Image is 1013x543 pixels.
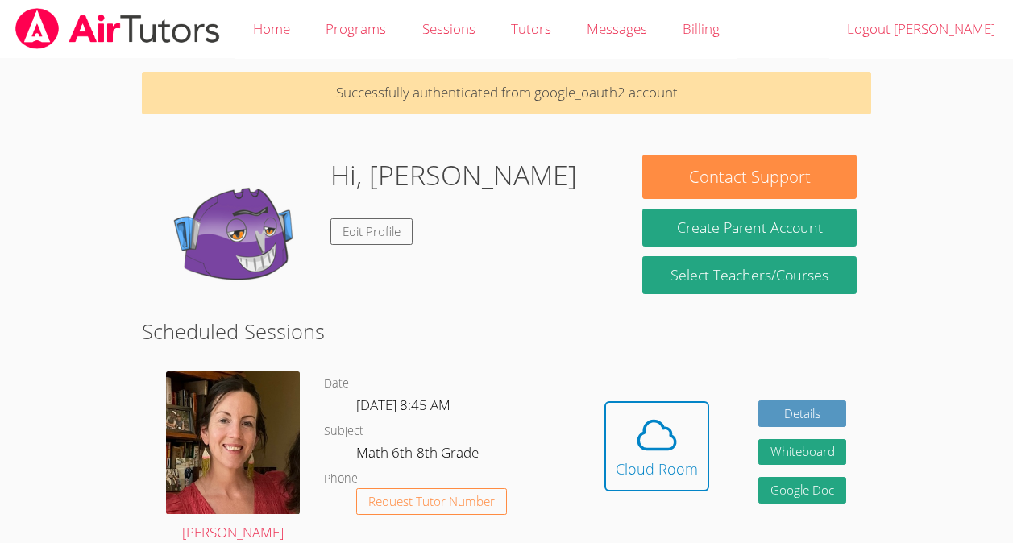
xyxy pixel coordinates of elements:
dt: Phone [324,469,358,489]
img: default.png [156,155,318,316]
button: Request Tutor Number [356,488,507,515]
button: Cloud Room [604,401,709,491]
dt: Subject [324,421,363,441]
button: Contact Support [642,155,856,199]
div: Cloud Room [616,458,698,480]
span: [DATE] 8:45 AM [356,396,450,414]
span: Messages [587,19,647,38]
button: Create Parent Account [642,209,856,247]
a: Select Teachers/Courses [642,256,856,294]
a: Details [758,400,847,427]
span: Request Tutor Number [368,495,495,508]
a: Google Doc [758,477,847,504]
a: Edit Profile [330,218,413,245]
img: airtutors_banner-c4298cdbf04f3fff15de1276eac7730deb9818008684d7c2e4769d2f7ddbe033.png [14,8,222,49]
h2: Scheduled Sessions [142,316,871,346]
img: IMG_4957.jpeg [166,371,300,514]
dt: Date [324,374,349,394]
button: Whiteboard [758,439,847,466]
dd: Math 6th-8th Grade [356,441,482,469]
p: Successfully authenticated from google_oauth2 account [142,72,871,114]
h1: Hi, [PERSON_NAME] [330,155,577,196]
